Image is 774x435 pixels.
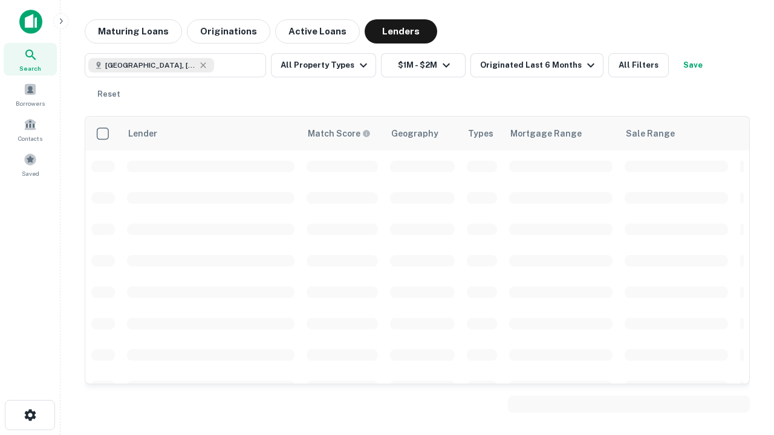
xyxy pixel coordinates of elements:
[308,127,368,140] h6: Match Score
[85,19,182,43] button: Maturing Loans
[461,117,503,150] th: Types
[619,117,734,150] th: Sale Range
[19,10,42,34] img: capitalize-icon.png
[18,134,42,143] span: Contacts
[128,126,157,141] div: Lender
[89,82,128,106] button: Reset
[608,53,669,77] button: All Filters
[4,148,57,181] a: Saved
[105,60,196,71] span: [GEOGRAPHIC_DATA], [GEOGRAPHIC_DATA], [GEOGRAPHIC_DATA]
[308,127,371,140] div: Capitalize uses an advanced AI algorithm to match your search with the best lender. The match sco...
[19,63,41,73] span: Search
[271,53,376,77] button: All Property Types
[468,126,493,141] div: Types
[470,53,603,77] button: Originated Last 6 Months
[510,126,582,141] div: Mortgage Range
[626,126,675,141] div: Sale Range
[480,58,598,72] div: Originated Last 6 Months
[275,19,360,43] button: Active Loans
[391,126,438,141] div: Geography
[187,19,270,43] button: Originations
[4,78,57,111] a: Borrowers
[4,43,57,76] a: Search
[503,117,619,150] th: Mortgage Range
[22,169,39,178] span: Saved
[714,338,774,396] iframe: Chat Widget
[365,19,437,43] button: Lenders
[301,117,384,150] th: Capitalize uses an advanced AI algorithm to match your search with the best lender. The match sco...
[4,113,57,146] a: Contacts
[674,53,712,77] button: Save your search to get updates of matches that match your search criteria.
[381,53,466,77] button: $1M - $2M
[384,117,461,150] th: Geography
[16,98,45,108] span: Borrowers
[121,117,301,150] th: Lender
